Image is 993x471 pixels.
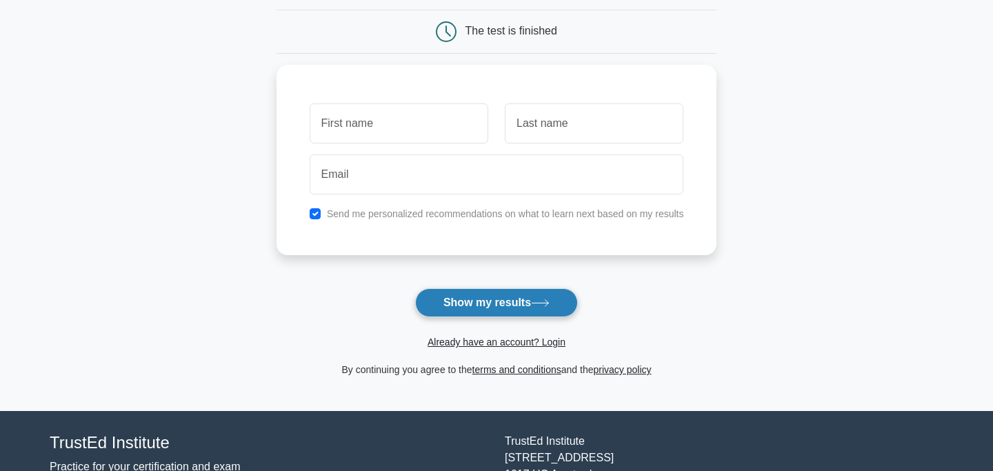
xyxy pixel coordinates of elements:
input: Email [310,154,684,194]
input: First name [310,103,488,143]
div: The test is finished [465,25,557,37]
label: Send me personalized recommendations on what to learn next based on my results [327,208,684,219]
a: Already have an account? Login [428,337,565,348]
div: By continuing you agree to the and the [268,361,725,378]
a: terms and conditions [472,364,561,375]
input: Last name [505,103,683,143]
button: Show my results [415,288,578,317]
a: privacy policy [594,364,652,375]
h4: TrustEd Institute [50,433,488,453]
